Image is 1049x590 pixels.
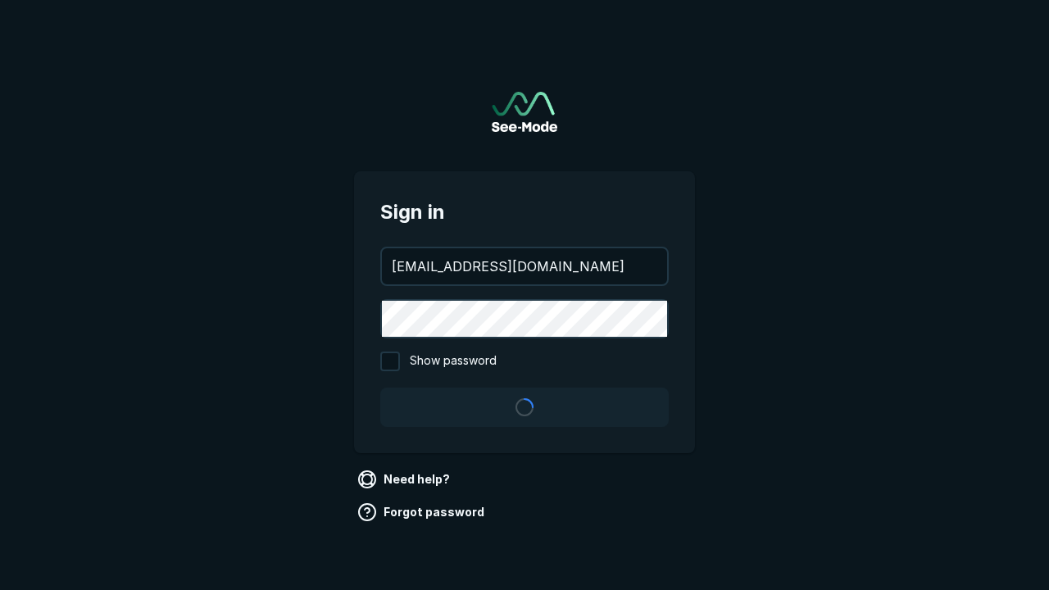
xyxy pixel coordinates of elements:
input: your@email.com [382,248,667,284]
span: Sign in [380,197,669,227]
a: Need help? [354,466,456,492]
a: Go to sign in [492,92,557,132]
img: See-Mode Logo [492,92,557,132]
span: Show password [410,352,497,371]
a: Forgot password [354,499,491,525]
